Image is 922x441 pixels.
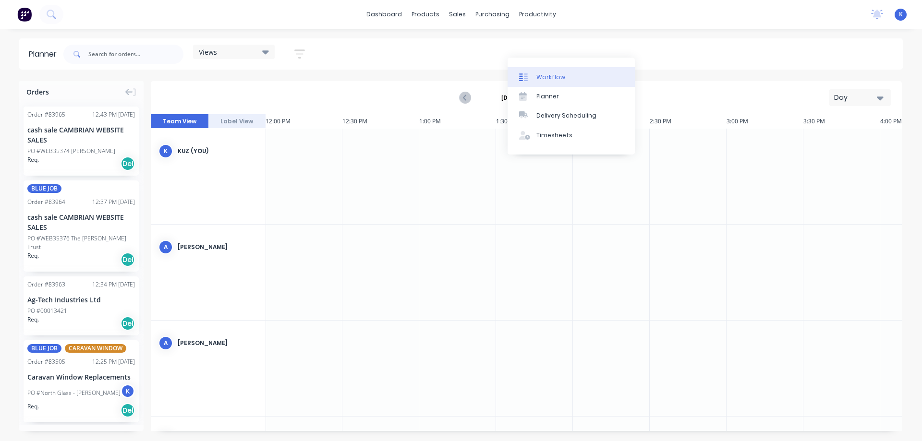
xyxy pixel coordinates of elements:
[121,316,135,331] div: Del
[27,198,65,206] div: Order # 83964
[27,110,65,119] div: Order # 83965
[362,7,407,22] a: dashboard
[199,47,217,57] span: Views
[650,114,727,129] div: 2:30 PM
[508,87,635,106] a: Planner
[803,114,880,129] div: 3:30 PM
[121,252,135,267] div: Del
[88,45,183,64] input: Search for orders...
[501,94,521,102] strong: [DATE]
[834,93,878,103] div: Day
[65,344,126,353] span: CARAVAN WINDOW
[536,92,559,101] div: Planner
[27,125,135,145] div: cash sale CAMBRIAN WEBSITE SALES
[536,73,565,82] div: Workflow
[92,358,135,366] div: 12:25 PM [DATE]
[829,89,891,106] button: Day
[27,155,39,164] span: Req.
[92,280,135,289] div: 12:34 PM [DATE]
[27,251,39,260] span: Req.
[17,7,32,22] img: Factory
[419,114,496,129] div: 1:00 PM
[460,92,471,104] button: Previous page
[27,295,135,305] div: Ag-Tech Industries Ltd
[899,10,903,19] span: K
[27,234,135,251] div: PO #WEB35376 The [PERSON_NAME] Trust
[27,344,61,353] span: BLUE JOB
[444,7,471,22] div: sales
[121,156,135,171] div: Del
[178,339,258,347] div: [PERSON_NAME]
[27,372,135,382] div: Caravan Window Replacements
[508,67,635,86] a: Workflow
[27,212,135,232] div: cash sale CAMBRIAN WEBSITE SALES
[508,106,635,125] a: Delivery Scheduling
[158,144,173,158] div: K
[407,7,444,22] div: products
[342,114,419,129] div: 12:30 PM
[27,184,61,193] span: BLUE JOB
[266,114,342,129] div: 12:00 PM
[121,403,135,417] div: Del
[27,402,39,411] span: Req.
[27,280,65,289] div: Order # 83963
[496,114,573,129] div: 1:30 PM
[151,114,208,129] button: Team View
[208,114,266,129] button: Label View
[92,110,135,119] div: 12:43 PM [DATE]
[27,389,121,397] div: PO #North Glass - [PERSON_NAME]
[536,111,596,120] div: Delivery Scheduling
[178,243,258,251] div: [PERSON_NAME]
[727,114,803,129] div: 3:00 PM
[536,131,572,140] div: Timesheets
[158,240,173,254] div: A
[178,147,258,155] div: Kuz (You)
[92,198,135,206] div: 12:37 PM [DATE]
[27,358,65,366] div: Order # 83505
[508,126,635,145] a: Timesheets
[514,7,561,22] div: productivity
[121,384,135,398] div: K
[26,87,49,97] span: Orders
[29,48,61,60] div: Planner
[27,315,39,324] span: Req.
[158,336,173,350] div: A
[27,307,67,315] div: PO #00013421
[27,147,115,155] div: PO #WEB35374 [PERSON_NAME]
[471,7,514,22] div: purchasing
